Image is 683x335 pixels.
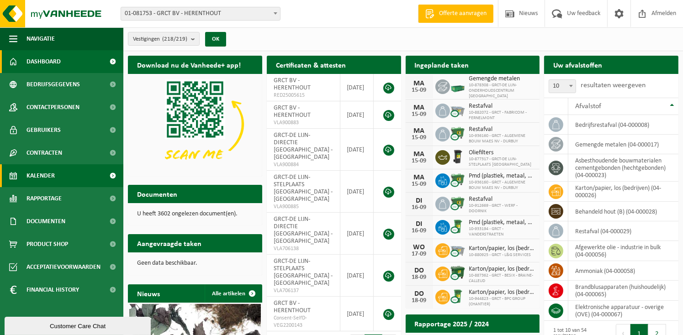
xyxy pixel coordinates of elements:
count: (218/219) [162,36,187,42]
h2: Rapportage 2025 / 2024 [406,314,498,332]
span: 10-936160 - GRCT - ALGEMENE BOUW MAES NV - DURBUY [469,133,535,144]
div: 15-09 [410,181,429,188]
div: 15-09 [410,87,429,94]
span: VLA900883 [274,119,333,126]
span: VLA900885 [274,203,333,210]
span: Karton/papier, los (bedrijven) [469,289,535,296]
h2: Uw afvalstoffen [544,56,611,73]
span: 10 [549,80,576,93]
img: WB-0240-CU [450,288,466,304]
p: U heeft 3602 ongelezen document(en). [137,211,253,217]
span: 01-081753 - GRCT BV - HERENTHOUT [121,7,280,20]
p: Geen data beschikbaar. [137,260,253,267]
span: 10-912669 - GRCT - WERF - DOORNIK [469,203,535,214]
td: afgewerkte olie - industrie in bulk (04-000056) [568,241,678,261]
h2: Aangevraagde taken [128,234,211,252]
span: Kalender [26,164,55,187]
button: OK [205,32,226,47]
a: Alle artikelen [205,284,261,303]
span: 10 [549,79,576,93]
span: Afvalstof [575,103,601,110]
span: Offerte aanvragen [437,9,489,18]
label: resultaten weergeven [581,82,646,89]
span: 10-878308 - GRCT-DE LIJN-ONDERHOUDSCENTRUM [GEOGRAPHIC_DATA] [469,83,535,99]
span: Restafval [469,103,535,110]
iframe: chat widget [5,315,153,335]
div: 18-09 [410,298,429,304]
img: Download de VHEPlus App [128,74,262,174]
td: bedrijfsrestafval (04-000008) [568,115,678,135]
img: WB-0240-HPE-BK-01 [450,149,466,164]
div: MA [410,80,429,87]
h2: Documenten [128,185,186,203]
img: WB-0660-CU [450,126,466,141]
span: 10-882072 - GRCT - FABRICOM - FERNELMONT [469,110,535,121]
span: Consent-SelfD-VEG2200143 [274,314,333,329]
td: [DATE] [340,297,374,331]
span: Karton/papier, los (bedrijven) [469,245,535,252]
h2: Download nu de Vanheede+ app! [128,56,250,73]
td: [DATE] [340,129,374,171]
span: Pmd (plastiek, metaal, drankkartons) (bedrijven) [469,173,535,180]
div: DO [410,290,429,298]
span: Contracten [26,141,62,164]
span: 10-936160 - GRCT - ALGEMENE BOUW MAES NV - DURBUY [469,180,535,191]
div: 15-09 [410,135,429,141]
img: WB-0660-CU [450,172,466,188]
span: Contactpersonen [26,96,79,119]
span: GRCT BV - HERENTHOUT [274,105,311,119]
div: MA [410,174,429,181]
span: 10-933194 - GRCT - VANDERSTRAETEN [469,226,535,237]
span: Vestigingen [133,32,187,46]
span: 01-081753 - GRCT BV - HERENTHOUT [121,7,281,21]
span: VLA900884 [274,161,333,168]
span: 10-887362 - GRCT - BESIX - BRAINE-L’ALLEUD [469,273,535,284]
span: GRCT-DE LIJN-STELPLAATS [GEOGRAPHIC_DATA] - [GEOGRAPHIC_DATA] [274,258,333,287]
span: Oliefilters [469,149,535,157]
a: Offerte aanvragen [418,5,493,23]
span: VLA706137 [274,287,333,294]
td: [DATE] [340,74,374,101]
span: Bedrijfsgegevens [26,73,80,96]
span: Restafval [469,126,535,133]
img: WB-0240-CU [450,219,466,234]
div: WO [410,244,429,251]
span: Rapportage [26,187,62,210]
div: 15-09 [410,111,429,118]
img: WB-0660-CU [450,195,466,211]
td: brandblusapparaten (huishoudelijk) (04-000065) [568,281,678,301]
span: 10-944823 - GRCT - BPC GROUP (CHANTIER) [469,296,535,307]
img: WB-2500-CU [450,242,466,257]
div: 16-09 [410,204,429,211]
div: 16-09 [410,228,429,234]
span: GRCT BV - HERENTHOUT [274,77,311,91]
div: MA [410,104,429,111]
td: [DATE] [340,255,374,297]
span: Dashboard [26,50,61,73]
td: [DATE] [340,101,374,129]
span: VLA706138 [274,245,333,252]
span: Pmd (plastiek, metaal, drankkartons) (bedrijven) [469,219,535,226]
td: restafval (04-000029) [568,221,678,241]
span: Restafval [469,196,535,203]
span: 10-877317 - GRCT-DE LIJN-STELPLAATS [GEOGRAPHIC_DATA] [469,157,535,167]
td: asbesthoudende bouwmaterialen cementgebonden (hechtgebonden) (04-000023) [568,154,678,182]
img: WB-2500-CU [450,102,466,118]
span: GRCT-DE LIJN-DIRECTIE [GEOGRAPHIC_DATA] - [GEOGRAPHIC_DATA] [274,132,333,161]
h2: Nieuws [128,284,169,302]
td: gemengde metalen (04-000017) [568,135,678,154]
div: DI [410,220,429,228]
span: GRCT-DE LIJN-DIRECTIE [GEOGRAPHIC_DATA] - [GEOGRAPHIC_DATA] [274,216,333,245]
span: Acceptatievoorwaarden [26,256,101,278]
div: 18-09 [410,274,429,281]
img: WB-1100-CU [450,265,466,281]
td: karton/papier, los (bedrijven) (04-000026) [568,182,678,202]
div: MA [410,151,429,158]
div: 17-09 [410,251,429,257]
div: MA [410,127,429,135]
td: ammoniak (04-000058) [568,261,678,281]
span: Financial History [26,278,79,301]
span: Documenten [26,210,65,233]
img: PB-MB-2000-MET-GN-01 [450,78,466,94]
